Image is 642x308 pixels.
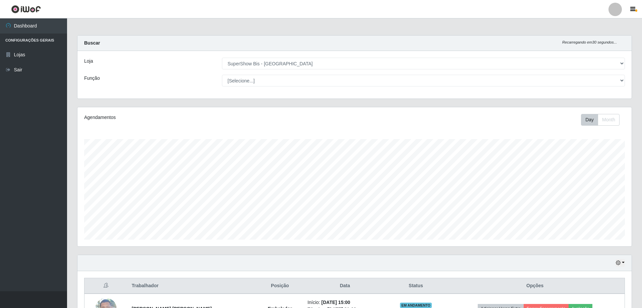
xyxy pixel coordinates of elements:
th: Status [386,278,445,294]
strong: Buscar [84,40,100,46]
button: Day [581,114,598,126]
li: Início: [307,299,382,306]
div: First group [581,114,620,126]
label: Função [84,75,100,82]
time: [DATE] 15:00 [322,300,350,305]
img: CoreUI Logo [11,5,41,13]
th: Opções [445,278,625,294]
th: Trabalhador [128,278,256,294]
div: Toolbar with button groups [581,114,625,126]
th: Posição [256,278,304,294]
span: EM ANDAMENTO [400,303,432,308]
button: Month [598,114,620,126]
div: Agendamentos [84,114,304,121]
th: Data [303,278,386,294]
i: Recarregando em 30 segundos... [562,40,617,44]
label: Loja [84,58,93,65]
